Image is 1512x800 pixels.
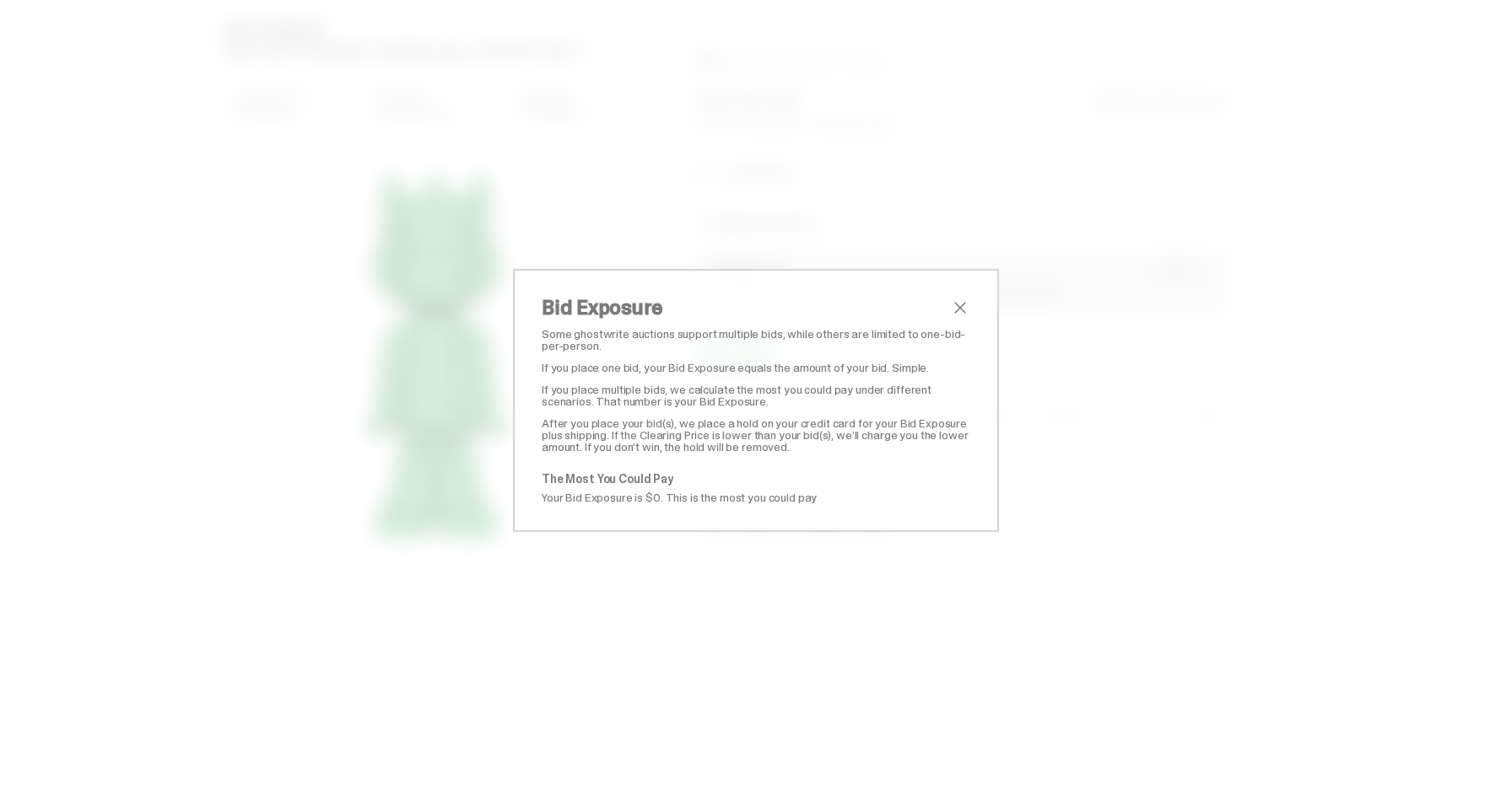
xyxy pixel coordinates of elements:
[542,362,970,373] p: If you place one bid, your Bid Exposure equals the amount of your bid. Simple.
[542,298,950,318] h2: Bid Exposure
[542,491,970,503] p: Your Bid Exposure is $0. This is the most you could pay
[542,473,970,485] p: The Most You Could Pay
[542,384,970,407] p: If you place multiple bids, we calculate the most you could pay under different scenarios. That n...
[950,298,970,318] button: close
[542,417,970,453] p: After you place your bid(s), we place a hold on your credit card for your Bid Exposure plus shipp...
[542,328,970,352] p: Some ghostwrite auctions support multiple bids, while others are limited to one-bid-per-person.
